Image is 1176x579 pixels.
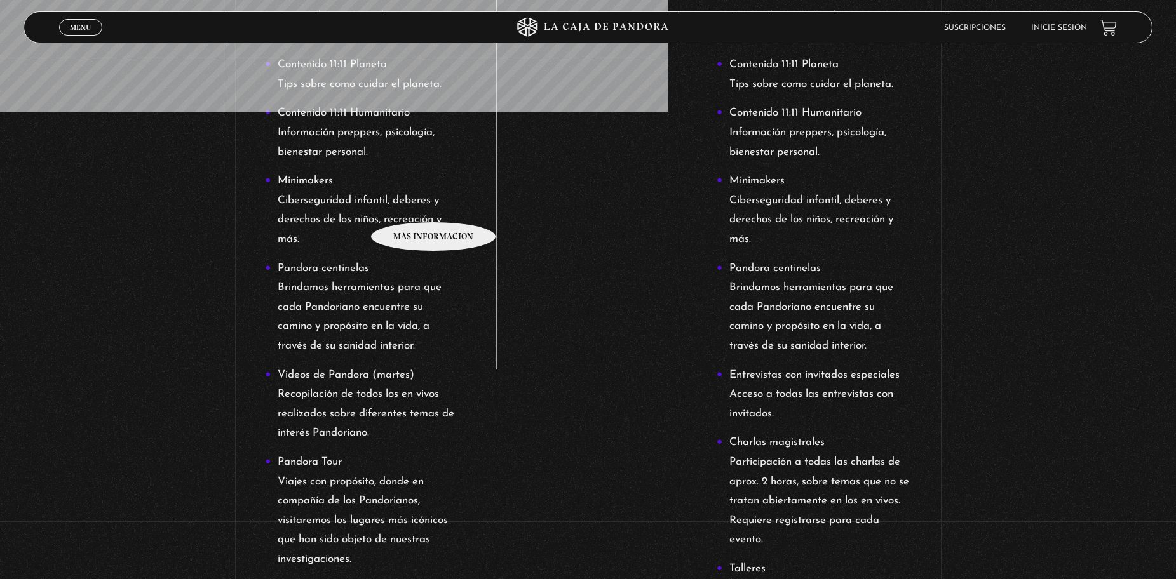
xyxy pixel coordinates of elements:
li: Minimakers Ciberseguridad infantil, deberes y derechos de los niños, recreación y más. [717,171,911,249]
span: Menu [70,23,91,31]
li: Contenido 11:11 Animal Todo sobre bienestar animal. [265,7,459,46]
li: Pandora Tour Viajes con propósito, donde en compañía de los Pandorianos, visitaremos los lugares ... [265,453,459,569]
a: View your shopping cart [1100,19,1117,36]
a: Inicie sesión [1031,24,1087,32]
li: Pandora centinelas Brindamos herramientas para que cada Pandoriano encuentre su camino y propósit... [265,259,459,356]
li: Contenido 11:11 Humanitario Información preppers, psicología, bienestar personal. [717,103,911,162]
li: Contenido 11:11 Planeta Tips sobre como cuidar el planeta. [717,55,911,94]
li: Pandora centinelas Brindamos herramientas para que cada Pandoriano encuentre su camino y propósit... [717,259,911,356]
li: Minimakers Ciberseguridad infantil, deberes y derechos de los niños, recreación y más. [265,171,459,249]
li: Contenido 11:11 Planeta Tips sobre como cuidar el planeta. [265,55,459,94]
li: Contenido 11:11 Animal Todo sobre bienestar animal. [717,7,911,46]
li: Videos de Pandora (martes) Recopilación de todos los en vivos realizados sobre diferentes temas d... [265,366,459,443]
li: Contenido 11:11 Humanitario Información preppers, psicología, bienestar personal. [265,103,459,162]
li: Charlas magistrales Participación a todas las charlas de aprox. 2 horas, sobre temas que no se tr... [717,433,911,550]
span: Cerrar [65,34,95,43]
li: Entrevistas con invitados especiales Acceso a todas las entrevistas con invitados. [717,366,911,424]
a: Suscripciones [944,24,1006,32]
